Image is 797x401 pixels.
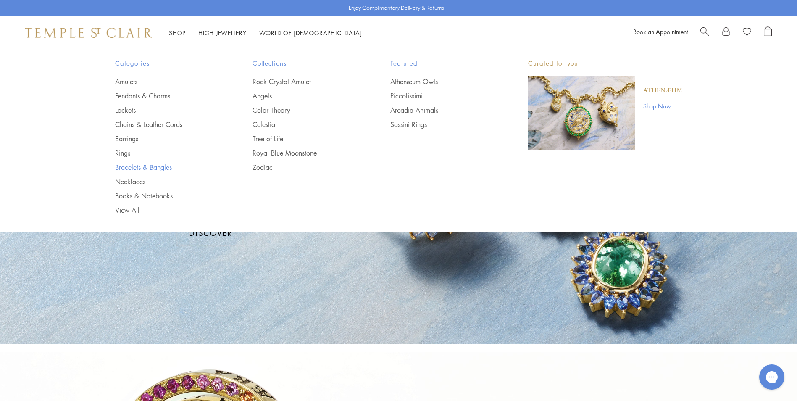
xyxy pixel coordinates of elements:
a: ShopShop [169,29,186,37]
a: Pendants & Charms [115,91,219,100]
a: Athenæum [643,86,682,95]
a: Chains & Leather Cords [115,120,219,129]
a: Earrings [115,134,219,143]
a: Sassini Rings [390,120,495,129]
iframe: Gorgias live chat messenger [755,361,789,393]
span: Categories [115,58,219,69]
a: Rock Crystal Amulet [253,77,357,86]
a: Color Theory [253,106,357,115]
a: View All [115,206,219,215]
a: Amulets [115,77,219,86]
a: Angels [253,91,357,100]
a: Search [700,26,709,39]
a: Piccolissimi [390,91,495,100]
a: Open Shopping Bag [764,26,772,39]
a: Zodiac [253,163,357,172]
a: High JewelleryHigh Jewellery [198,29,247,37]
span: Collections [253,58,357,69]
a: Shop Now [643,101,682,111]
a: Arcadia Animals [390,106,495,115]
a: Necklaces [115,177,219,186]
p: Curated for you [528,58,682,69]
a: Book an Appointment [633,27,688,36]
a: Bracelets & Bangles [115,163,219,172]
a: Athenæum Owls [390,77,495,86]
a: Tree of Life [253,134,357,143]
a: Books & Notebooks [115,191,219,200]
a: World of [DEMOGRAPHIC_DATA]World of [DEMOGRAPHIC_DATA] [259,29,362,37]
span: Featured [390,58,495,69]
a: Royal Blue Moonstone [253,148,357,158]
a: Rings [115,148,219,158]
p: Enjoy Complimentary Delivery & Returns [349,4,444,12]
a: Celestial [253,120,357,129]
a: View Wishlist [743,26,751,39]
nav: Main navigation [169,28,362,38]
img: Temple St. Clair [25,28,152,38]
a: Lockets [115,106,219,115]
